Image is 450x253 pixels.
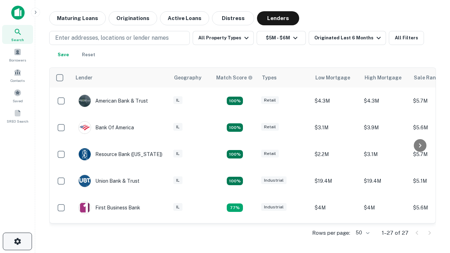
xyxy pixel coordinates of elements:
span: Search [11,37,24,43]
h6: Match Score [216,74,251,82]
img: capitalize-icon.png [11,6,25,20]
div: Industrial [261,203,287,211]
span: SREO Search [7,118,28,124]
iframe: Chat Widget [415,174,450,208]
img: picture [79,148,91,160]
button: Maturing Loans [49,11,106,25]
img: picture [79,175,91,187]
div: Matching Properties: 4, hasApolloMatch: undefined [227,177,243,185]
td: $4M [360,194,410,221]
div: Matching Properties: 4, hasApolloMatch: undefined [227,123,243,132]
th: Types [258,68,311,87]
td: $3.9M [360,114,410,141]
img: picture [79,95,91,107]
a: Saved [2,86,33,105]
td: $19.4M [360,168,410,194]
p: 1–27 of 27 [382,229,409,237]
p: Enter addresses, locations or lender names [55,34,169,42]
div: IL [173,123,182,131]
td: $4.3M [311,87,360,114]
div: Geography [174,73,201,82]
th: Low Mortgage [311,68,360,87]
div: IL [173,176,182,184]
div: Retail [261,123,279,131]
div: Bank Of America [78,121,134,134]
button: Enter addresses, locations or lender names [49,31,190,45]
td: $4M [311,194,360,221]
div: American Bank & Trust [78,95,148,107]
span: Saved [13,98,23,104]
img: picture [79,122,91,134]
div: Retail [261,150,279,158]
th: Geography [170,68,212,87]
button: Originated Last 6 Months [309,31,386,45]
button: All Property Types [193,31,254,45]
div: Retail [261,96,279,104]
td: $2.2M [311,141,360,168]
button: Originations [109,11,157,25]
div: High Mortgage [365,73,401,82]
button: Lenders [257,11,299,25]
div: Lender [76,73,92,82]
button: All Filters [389,31,424,45]
a: Search [2,25,33,44]
th: Capitalize uses an advanced AI algorithm to match your search with the best lender. The match sco... [212,68,258,87]
td: $4.2M [360,221,410,248]
a: Contacts [2,66,33,85]
div: IL [173,96,182,104]
td: $4.3M [360,87,410,114]
p: Rows per page: [312,229,350,237]
td: $3.1M [311,114,360,141]
th: Lender [71,68,170,87]
div: Resource Bank ([US_STATE]) [78,148,162,161]
a: SREO Search [2,106,33,125]
div: IL [173,203,182,211]
button: Save your search to get updates of matches that match your search criteria. [52,48,75,62]
div: First Business Bank [78,201,140,214]
div: Industrial [261,176,287,184]
span: Contacts [11,78,25,83]
td: $19.4M [311,168,360,194]
div: IL [173,150,182,158]
div: Union Bank & Trust [78,175,140,187]
td: $3.9M [311,221,360,248]
div: Low Mortgage [315,73,350,82]
div: 50 [353,228,371,238]
span: Borrowers [9,57,26,63]
div: Matching Properties: 3, hasApolloMatch: undefined [227,203,243,212]
button: Distress [212,11,254,25]
img: picture [79,202,91,214]
div: Matching Properties: 4, hasApolloMatch: undefined [227,150,243,158]
button: $5M - $6M [257,31,306,45]
button: Reset [77,48,100,62]
td: $3.1M [360,141,410,168]
div: Types [262,73,277,82]
a: Borrowers [2,45,33,64]
div: Capitalize uses an advanced AI algorithm to match your search with the best lender. The match sco... [216,74,253,82]
th: High Mortgage [360,68,410,87]
div: Originated Last 6 Months [314,34,383,42]
div: Matching Properties: 7, hasApolloMatch: undefined [227,97,243,105]
button: Active Loans [160,11,209,25]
